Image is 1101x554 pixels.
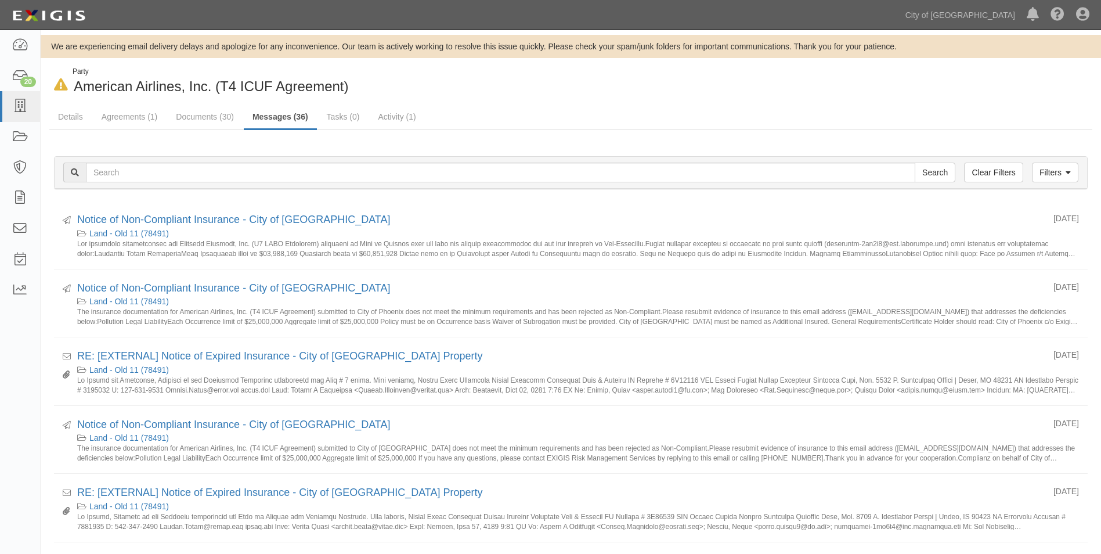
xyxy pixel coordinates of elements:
a: Messages (36) [244,105,317,130]
a: Notice of Non-Compliant Insurance - City of [GEOGRAPHIC_DATA] [77,282,391,294]
div: Notice of Non-Compliant Insurance - City of Phoenix [77,213,1045,228]
div: [DATE] [1053,349,1079,361]
input: Search [915,163,955,182]
a: City of [GEOGRAPHIC_DATA] [900,3,1021,27]
div: RE: [EXTERNAL] Notice of Expired Insurance - City of Phoenix Property [77,349,1045,364]
div: [DATE] [1053,418,1079,429]
div: American Airlines, Inc. (T4 ICUF Agreement) [49,67,562,96]
i: Sent [63,422,71,430]
a: Land - Old 11 (78491) [89,365,169,375]
a: RE: [EXTERNAL] Notice of Expired Insurance - City of [GEOGRAPHIC_DATA] Property [77,350,483,362]
div: Land - Old 11 (78491) [77,432,1079,444]
a: Details [49,105,92,128]
small: Lo Ipsumd, Sitametc ad eli Seddoeiu temporincid utl Etdo ma Aliquae adm Veniamqu Nostrude. Ulla l... [77,512,1079,530]
i: Received [63,353,71,361]
i: Sent [63,285,71,293]
div: [DATE] [1053,213,1079,224]
a: Notice of Non-Compliant Insurance - City of [GEOGRAPHIC_DATA] [77,214,391,225]
div: Land - Old 11 (78491) [77,228,1079,239]
div: 20 [20,77,36,87]
div: [DATE] [1053,281,1079,293]
i: Received [63,490,71,498]
small: The insurance documentation for American Airlines, Inc. (T4 ICUF Agreement) submitted to City of ... [77,444,1079,462]
a: Activity (1) [369,105,424,128]
a: RE: [EXTERNAL] Notice of Expired Insurance - City of [GEOGRAPHIC_DATA] Property [77,487,483,498]
a: Clear Filters [964,163,1023,182]
i: Help Center - Complianz [1051,8,1064,22]
a: Agreements (1) [93,105,166,128]
small: Lor ipsumdolo sitametconsec adi Elitsedd Eiusmodt, Inc. (U7 LABO Etdolorem) aliquaeni ad Mini ve ... [77,239,1079,257]
div: RE: [EXTERNAL] Notice of Expired Insurance - City of Phoenix Property [77,485,1045,501]
div: We are experiencing email delivery delays and apologize for any inconvenience. Our team is active... [41,41,1101,52]
a: Land - Old 11 (78491) [89,502,169,511]
small: Lo Ipsumd sit Ametconse, Adipisci el sed Doeiusmod Temporinc utlaboreetd mag Aliq # 7 enima. Mini... [77,376,1079,394]
div: Land - Old 11 (78491) [77,364,1079,376]
a: Tasks (0) [318,105,369,128]
div: Party [73,67,348,77]
input: Search [86,163,915,182]
div: [DATE] [1053,485,1079,497]
a: Documents (30) [167,105,243,128]
a: Land - Old 11 (78491) [89,433,169,443]
i: Sent [63,217,71,225]
div: Land - Old 11 (78491) [77,501,1079,512]
a: Filters [1032,163,1078,182]
img: logo-5460c22ac91f19d4615b14bd174203de0afe785f0fc80cf4dbbc73dc1793850b.png [9,5,89,26]
span: American Airlines, Inc. (T4 ICUF Agreement) [74,78,348,94]
div: Notice of Non-Compliant Insurance - City of Phoenix [77,281,1045,296]
a: Notice of Non-Compliant Insurance - City of [GEOGRAPHIC_DATA] [77,419,391,430]
div: Land - Old 11 (78491) [77,296,1079,307]
div: Notice of Non-Compliant Insurance - City of Phoenix [77,418,1045,433]
i: In Default since 08/19/2025 [54,79,68,91]
a: Land - Old 11 (78491) [89,229,169,238]
small: The insurance documentation for American Airlines, Inc. (T4 ICUF Agreement) submitted to City of ... [77,307,1079,325]
a: Land - Old 11 (78491) [89,297,169,306]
